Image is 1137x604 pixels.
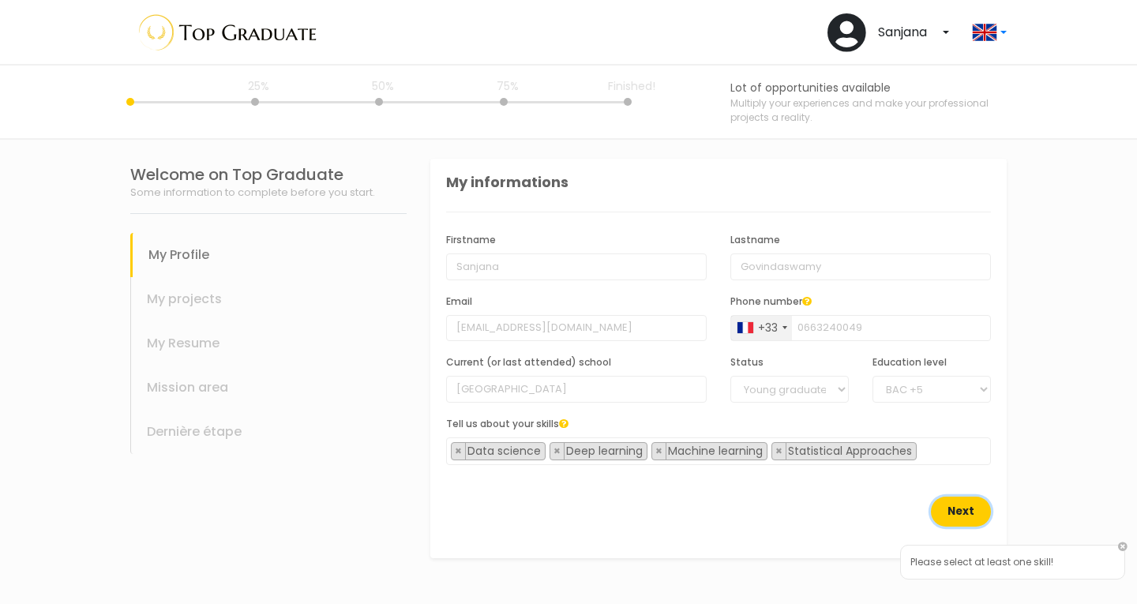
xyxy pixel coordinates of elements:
[446,355,611,370] label: Current (or last attended) school
[730,294,812,309] label: Phone number
[446,294,472,309] label: Email
[553,443,561,459] span: ×
[466,443,545,459] span: Data science
[480,78,535,102] span: 75%
[652,443,666,460] button: Remove item
[666,443,767,459] span: Machine learning
[731,316,792,341] div: France: +33
[130,165,407,184] h1: Welcome on Top Graduate
[452,443,466,460] button: Remove item
[872,355,947,370] label: Education level
[771,442,917,460] li: Statistical Approaches
[455,443,462,459] span: ×
[655,443,662,459] span: ×
[730,355,764,370] label: Status
[130,366,407,410] div: Mission area
[446,417,568,431] label: Tell us about your skills
[550,442,647,460] li: Deep learning
[130,410,407,454] div: Dernière étape
[772,443,786,460] button: Remove item
[565,443,647,459] span: Deep learning
[446,233,496,247] label: Firstname
[130,6,318,58] img: Top Graduate
[775,443,782,459] span: ×
[730,315,991,342] input: 6 12 34 56 78
[651,442,767,460] li: Machine learning
[900,545,1125,580] div: Please select at least one skill!
[130,185,375,200] span: Some information to complete before you start.
[730,96,1007,125] span: Multiply your experiences and make your professional projects a reality.
[758,320,778,336] div: +33
[130,277,407,321] div: My projects
[130,233,407,277] div: My Profile
[231,78,287,102] span: 25%
[817,7,959,58] button: Sanjana
[130,321,407,366] div: My Resume
[451,442,546,460] li: Data science
[730,233,780,247] label: Lastname
[786,443,916,459] span: Statistical Approaches
[878,23,927,42] span: Sanjana
[931,497,991,527] button: Next
[446,171,991,212] div: My informations
[730,80,1007,96] span: Lot of opportunities available
[550,443,565,460] button: Remove item
[355,78,411,102] span: 50%
[604,78,659,102] span: Finished!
